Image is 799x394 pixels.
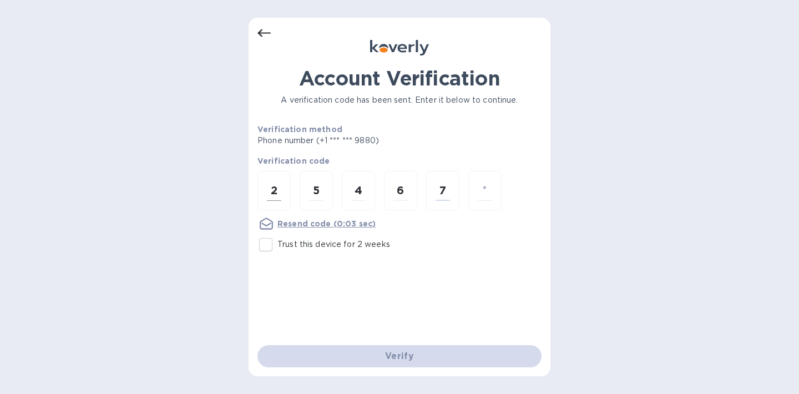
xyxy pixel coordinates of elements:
[277,219,376,228] u: Resend code (0:03 sec)
[277,239,390,250] p: Trust this device for 2 weeks
[257,94,542,106] p: A verification code has been sent. Enter it below to continue.
[257,67,542,90] h1: Account Verification
[257,125,342,134] b: Verification method
[257,155,542,166] p: Verification code
[257,135,464,147] p: Phone number (+1 *** *** 9880)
